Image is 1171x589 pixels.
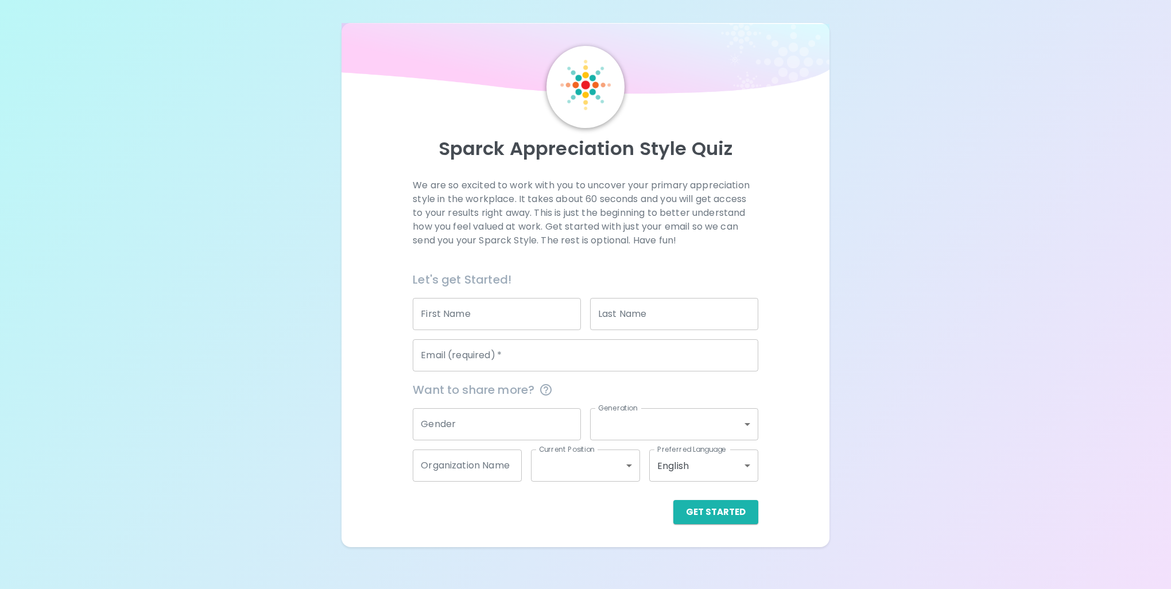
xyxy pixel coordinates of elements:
button: Get Started [673,500,758,524]
p: We are so excited to work with you to uncover your primary appreciation style in the workplace. I... [413,179,758,247]
img: wave [342,23,829,100]
h6: Let's get Started! [413,270,758,289]
label: Current Position [539,444,595,454]
span: Want to share more? [413,381,758,399]
img: Sparck Logo [560,60,611,110]
label: Preferred Language [657,444,726,454]
div: English [649,449,758,482]
p: Sparck Appreciation Style Quiz [355,137,816,160]
label: Generation [598,403,638,413]
svg: This information is completely confidential and only used for aggregated appreciation studies at ... [539,383,553,397]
